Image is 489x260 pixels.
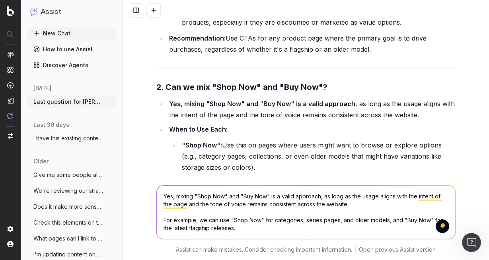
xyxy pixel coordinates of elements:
[169,125,228,133] strong: When to Use Each:
[27,59,116,72] a: Discover Agents
[8,133,13,139] img: Switch project
[359,246,436,254] a: Open previous Assist version
[33,187,103,195] span: We're reviewing our strategy for Buying
[30,6,113,17] button: Assist
[176,246,352,254] p: Assist can make mistakes. Consider checking important information.
[27,132,116,145] button: I have this existing content for a Samsu
[33,84,51,92] span: [DATE]
[7,113,14,119] img: Assist
[7,241,14,247] img: My account
[27,232,116,245] button: What pages can I link to from: [URL]
[7,66,14,73] img: Intelligence
[33,235,103,243] span: What pages can I link to from: [URL]
[33,121,69,129] span: last 30 days
[27,27,116,40] button: New Chat
[182,141,222,149] strong: "Shop Now":
[156,82,327,92] strong: 2. Can we mix "Shop Now" and "Buy Now"?
[169,100,355,108] strong: Yes, mixing "Shop Now" and "Buy Now" is a valid approach
[33,171,103,179] span: Give me some people also asked questions
[27,43,116,56] a: How to use Assist
[33,98,103,106] span: Last question for [PERSON_NAME]/[PERSON_NAME] To en
[167,33,456,55] li: Use CTAs for any product page where the primary goal is to drive purchases, regardless of whether...
[167,98,456,120] li: , as long as the usage aligns with the intent of the page and the tone of voice remains consisten...
[462,233,481,252] iframe: Intercom live chat
[157,186,455,239] textarea: To enrich screen reader interactions, please activate Accessibility in Grammarly extension settings
[7,51,14,58] img: Analytics
[33,134,103,142] span: I have this existing content for a Samsu
[7,97,14,104] img: Studio
[27,95,116,108] button: Last question for [PERSON_NAME]/[PERSON_NAME] To en
[179,140,456,173] li: Use this on pages where users might want to browse or explore options (e.g., category pages, coll...
[30,8,37,16] img: Assist
[33,219,103,227] span: Check this elements on this page for SEO
[7,6,14,16] img: Botify logo
[33,250,103,258] span: I'm updating content on a Kids Beds page
[27,184,116,197] button: We're reviewing our strategy for Buying
[41,6,61,17] h1: Assist
[7,226,14,232] img: Setting
[27,216,116,229] button: Check this elements on this page for SEO
[7,82,14,89] img: Activation
[169,34,226,42] strong: Recommendation:
[27,169,116,181] button: Give me some people also asked questions
[27,200,116,213] button: Does it make more sense for the category
[33,203,103,211] span: Does it make more sense for the category
[33,157,49,165] span: older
